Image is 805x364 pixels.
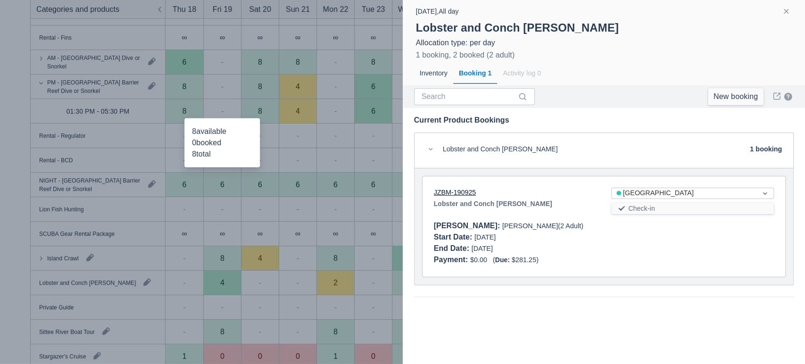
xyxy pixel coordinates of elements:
div: available [192,126,252,137]
div: [PERSON_NAME] : [434,222,502,230]
div: [DATE] , All day [416,6,459,17]
input: Search [422,88,516,105]
div: [DATE] [434,243,597,254]
span: 8 [192,127,196,135]
a: JZBM-190925 [434,189,476,196]
span: 0 [192,139,196,147]
strong: Lobster and Conch [PERSON_NAME] [434,198,552,209]
span: ( $281.25 ) [493,256,539,264]
div: total [192,149,252,160]
span: 8 [192,150,196,158]
div: Lobster and Conch [PERSON_NAME] [443,144,558,157]
div: Booking 1 [453,63,498,84]
div: [DATE] [434,232,597,243]
div: Inventory [414,63,453,84]
div: booked [192,137,252,149]
a: New booking [708,88,764,105]
div: Due: [495,256,512,264]
div: [PERSON_NAME] (2 Adult) [434,220,774,232]
strong: Lobster and Conch [PERSON_NAME] [416,21,619,34]
div: [GEOGRAPHIC_DATA] [616,188,752,199]
div: $0.00 [434,254,774,265]
div: Start Date : [434,233,474,241]
div: Current Product Bookings [414,116,794,125]
div: End Date : [434,244,472,252]
div: 1 booking [750,144,782,157]
span: Dropdown icon [760,189,770,198]
div: Payment : [434,256,470,264]
button: Check-in [611,203,774,214]
div: Allocation type: per day [416,38,792,48]
div: 1 booking, 2 booked (2 adult) [416,50,515,61]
